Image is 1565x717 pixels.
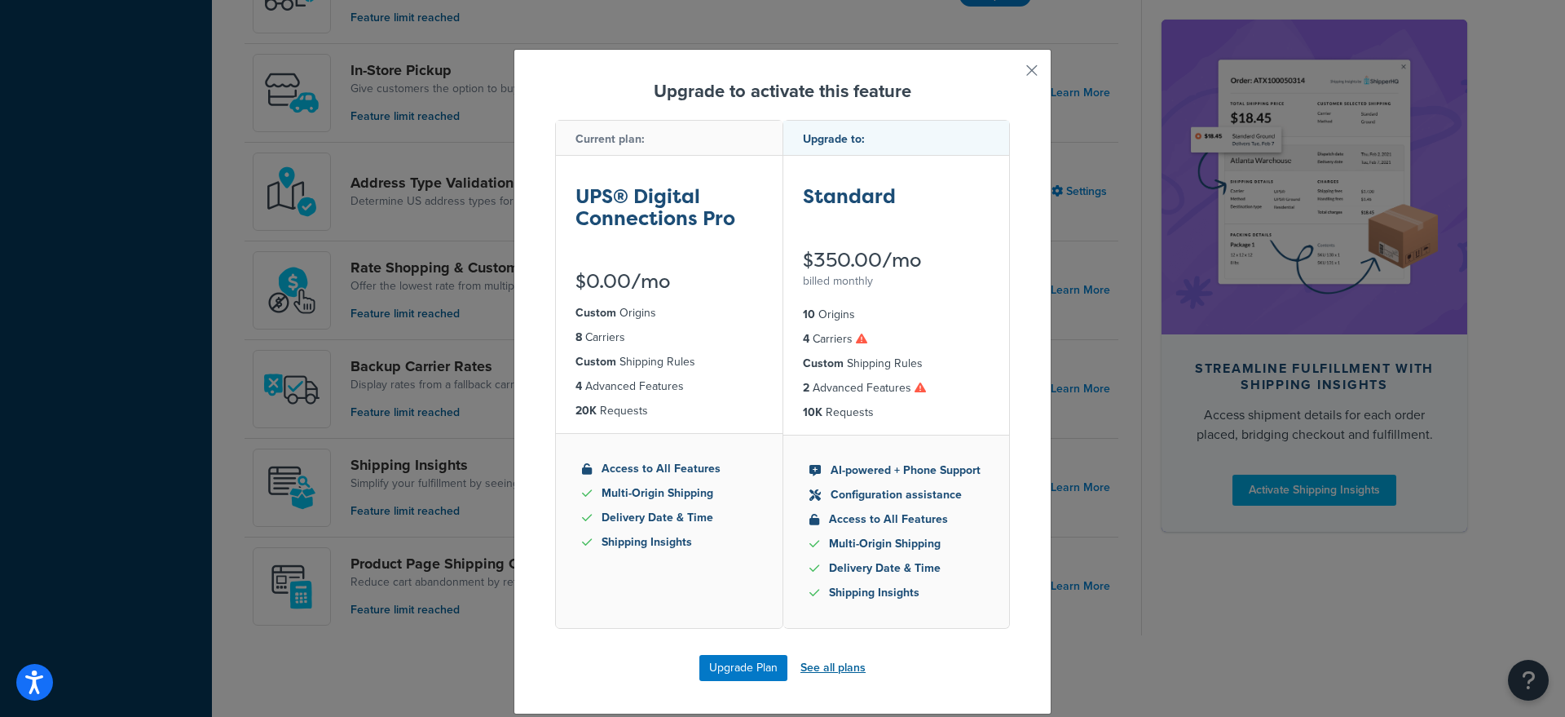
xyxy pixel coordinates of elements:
div: Upgrade to: [783,121,1010,156]
li: Carriers [803,330,990,348]
li: Access to All Features [582,460,756,478]
li: Shipping Insights [809,584,984,602]
li: Shipping Insights [582,533,756,551]
strong: Custom [803,355,844,372]
li: Delivery Date & Time [582,509,756,527]
li: Requests [803,404,990,422]
div: $350.00/mo [803,250,990,270]
strong: 4 [803,330,809,347]
strong: Custom [575,353,616,370]
li: Advanced Features [575,378,763,396]
button: Upgrade Plan [699,655,787,681]
a: See all plans [800,657,866,679]
strong: 4 [575,378,582,395]
li: Advanced Features [803,379,990,397]
div: Current plan: [556,121,782,156]
li: Configuration assistance [809,486,984,504]
li: Shipping Rules [575,353,763,371]
li: Origins [803,306,990,324]
strong: 8 [575,329,582,346]
strong: Upgrade to activate this feature [654,77,911,104]
li: Multi-Origin Shipping [582,485,756,502]
li: AI-powered + Phone Support [809,462,984,480]
li: Origins [575,304,763,322]
li: Multi-Origin Shipping [809,535,984,553]
li: Access to All Features [809,511,984,529]
strong: Custom [575,304,616,321]
div: $0.00/mo [575,272,763,291]
div: billed monthly [803,270,990,293]
li: Requests [575,402,763,420]
strong: UPS® Digital Connections Pro [575,183,735,231]
strong: 2 [803,379,809,396]
strong: 20K [575,402,597,419]
strong: 10 [803,306,815,323]
strong: Standard [803,183,896,210]
strong: 10K [803,404,822,421]
li: Carriers [575,329,763,347]
li: Delivery Date & Time [809,560,984,578]
li: Shipping Rules [803,355,990,373]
